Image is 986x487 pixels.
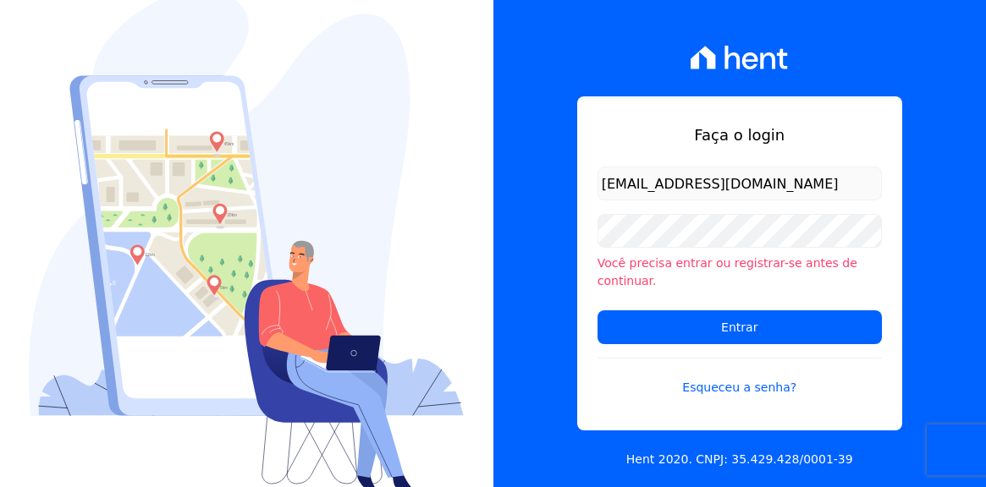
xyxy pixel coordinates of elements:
p: Hent 2020. CNPJ: 35.429.428/0001-39 [626,451,853,468]
li: Você precisa entrar ou registrar-se antes de continuar. [598,254,882,290]
input: Entrar [598,310,882,344]
input: Email [598,167,882,200]
h1: Faça o login [598,123,882,146]
a: Esqueceu a senha? [598,358,882,397]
